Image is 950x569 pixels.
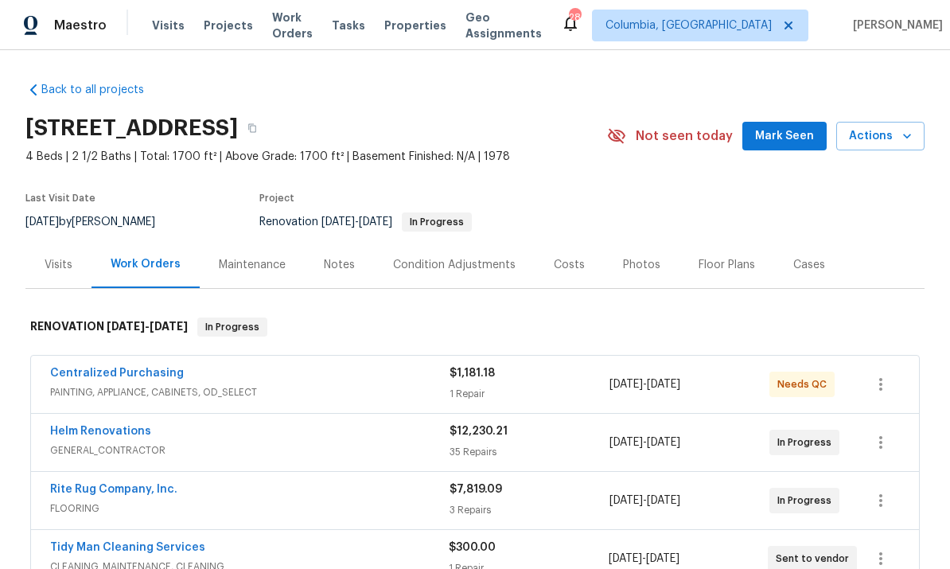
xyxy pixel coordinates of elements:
[25,82,178,98] a: Back to all projects
[605,18,772,33] span: Columbia, [GEOGRAPHIC_DATA]
[836,122,925,151] button: Actions
[623,257,660,273] div: Photos
[777,493,838,509] span: In Progress
[569,10,580,25] div: 28
[25,149,607,165] span: 4 Beds | 2 1/2 Baths | Total: 1700 ft² | Above Grade: 1700 ft² | Basement Finished: N/A | 1978
[647,495,680,506] span: [DATE]
[450,368,495,379] span: $1,181.18
[647,379,680,390] span: [DATE]
[238,114,267,142] button: Copy Address
[50,384,450,400] span: PAINTING, APPLIANCE, CABINETS, OD_SELECT
[272,10,313,41] span: Work Orders
[609,551,679,567] span: -
[609,437,643,448] span: [DATE]
[777,376,833,392] span: Needs QC
[609,495,643,506] span: [DATE]
[25,212,174,232] div: by [PERSON_NAME]
[554,257,585,273] div: Costs
[403,217,470,227] span: In Progress
[54,18,107,33] span: Maestro
[450,502,609,518] div: 3 Repairs
[50,442,450,458] span: GENERAL_CONTRACTOR
[107,321,188,332] span: -
[755,127,814,146] span: Mark Seen
[50,484,177,495] a: Rite Rug Company, Inc.
[45,257,72,273] div: Visits
[50,501,450,516] span: FLOORING
[449,542,496,553] span: $300.00
[204,18,253,33] span: Projects
[450,444,609,460] div: 35 Repairs
[609,379,643,390] span: [DATE]
[609,435,680,450] span: -
[777,435,838,450] span: In Progress
[50,426,151,437] a: Helm Renovations
[50,368,184,379] a: Centralized Purchasing
[259,193,294,203] span: Project
[219,257,286,273] div: Maintenance
[647,437,680,448] span: [DATE]
[107,321,145,332] span: [DATE]
[609,493,680,509] span: -
[359,216,392,228] span: [DATE]
[450,386,609,402] div: 1 Repair
[609,376,680,392] span: -
[742,122,827,151] button: Mark Seen
[30,318,188,337] h6: RENOVATION
[259,216,472,228] span: Renovation
[25,216,59,228] span: [DATE]
[111,256,181,272] div: Work Orders
[450,484,502,495] span: $7,819.09
[847,18,943,33] span: [PERSON_NAME]
[324,257,355,273] div: Notes
[321,216,392,228] span: -
[150,321,188,332] span: [DATE]
[321,216,355,228] span: [DATE]
[609,553,642,564] span: [DATE]
[25,120,238,136] h2: [STREET_ADDRESS]
[646,553,679,564] span: [DATE]
[50,542,205,553] a: Tidy Man Cleaning Services
[393,257,516,273] div: Condition Adjustments
[25,193,95,203] span: Last Visit Date
[793,257,825,273] div: Cases
[465,10,542,41] span: Geo Assignments
[450,426,508,437] span: $12,230.21
[776,551,855,567] span: Sent to vendor
[699,257,755,273] div: Floor Plans
[332,20,365,31] span: Tasks
[25,302,925,353] div: RENOVATION [DATE]-[DATE]In Progress
[152,18,185,33] span: Visits
[636,128,733,144] span: Not seen today
[384,18,446,33] span: Properties
[199,319,266,335] span: In Progress
[849,127,912,146] span: Actions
